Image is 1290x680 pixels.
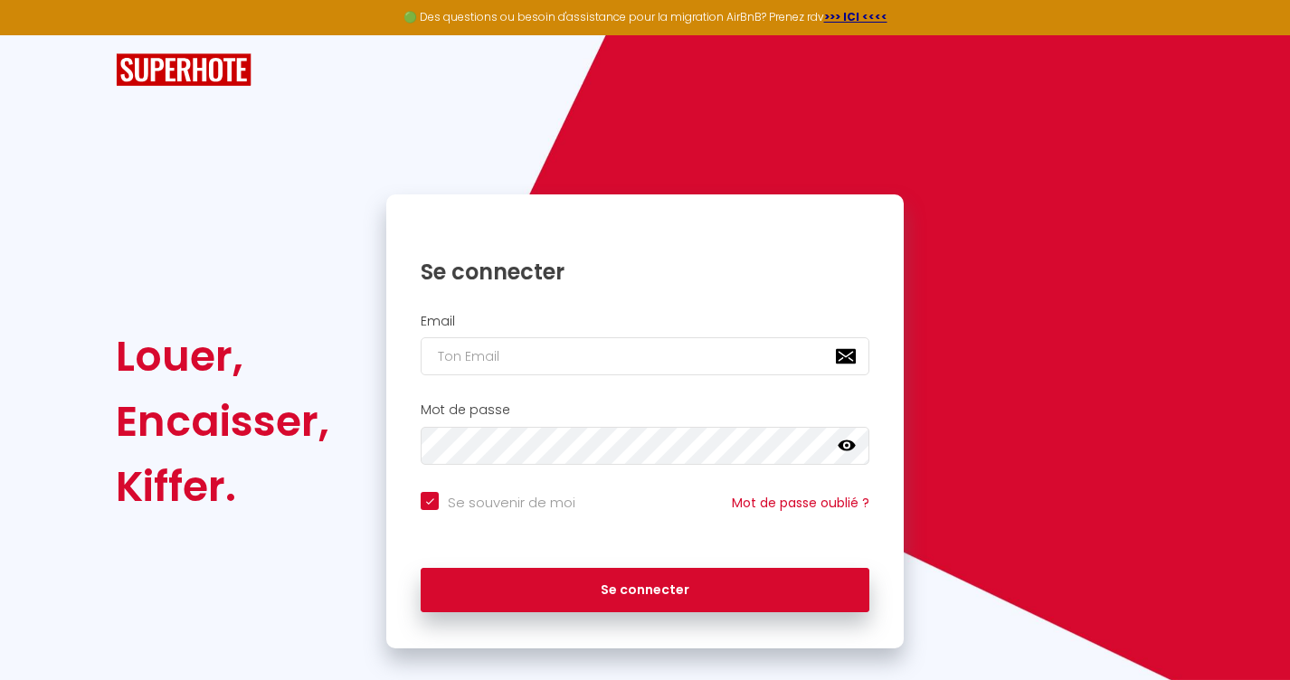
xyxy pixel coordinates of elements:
[732,494,869,512] a: Mot de passe oublié ?
[421,258,869,286] h1: Se connecter
[116,389,329,454] div: Encaisser,
[116,53,251,87] img: SuperHote logo
[116,324,329,389] div: Louer,
[421,402,869,418] h2: Mot de passe
[421,568,869,613] button: Se connecter
[116,454,329,519] div: Kiffer.
[824,9,887,24] a: >>> ICI <<<<
[421,314,869,329] h2: Email
[421,337,869,375] input: Ton Email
